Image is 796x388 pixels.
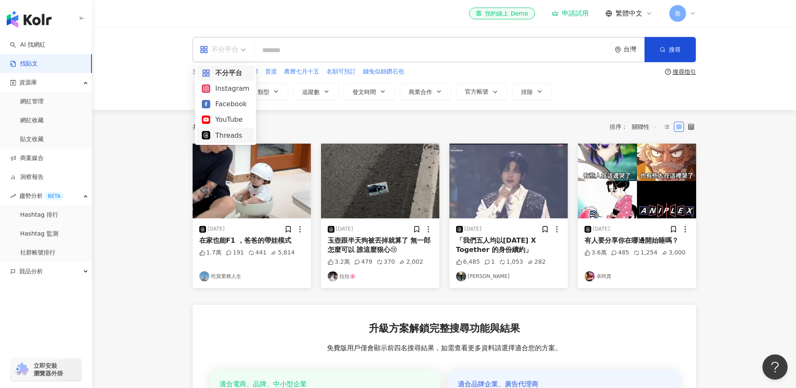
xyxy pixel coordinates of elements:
a: KOL Avatar[PERSON_NAME] [456,271,561,281]
div: 不分平台 [200,43,238,56]
a: 找貼文 [10,60,38,68]
a: chrome extension立即安裝 瀏覽器外掛 [11,358,81,381]
button: 內容形式 [193,83,244,100]
a: Hashtag 監測 [20,230,58,238]
img: KOL Avatar [585,271,595,281]
span: 普渡 [265,68,277,76]
img: post-image [578,144,696,218]
span: 商業合作 [409,89,432,95]
div: 1 [484,258,495,266]
span: 名額可預訂 [326,68,356,76]
button: 名額可預訂 [326,67,356,76]
span: 追蹤數 [302,89,320,95]
div: 282 [527,258,546,266]
div: Threads [202,130,249,141]
div: Instagram [202,83,249,94]
span: 錢兔似錦鑽石包 [363,68,404,76]
span: 關聯性 [632,120,657,134]
button: 農曆七月十五 [284,67,320,76]
span: 排除 [521,89,533,95]
span: question-circle [665,69,671,75]
span: 繁體中文 [616,9,642,18]
div: 191 [226,249,244,257]
button: 追蹤數 [293,83,339,100]
button: 類型 [249,83,288,100]
a: KOL Avatar吃貨業務人生 [199,271,304,281]
a: 社群帳號排行 [20,249,55,257]
img: post-image [321,144,439,218]
div: [DATE] [593,225,610,233]
div: [DATE] [336,225,353,233]
img: post-image [193,144,311,218]
div: Facebook [202,99,249,109]
div: 1,053 [499,258,523,266]
img: logo [7,11,52,28]
button: 錢兔似錦鑽石包 [363,67,405,76]
span: appstore [200,45,208,54]
button: 發文時間 [344,83,395,100]
span: 升級方案解鎖完整搜尋功能與結果 [369,322,520,336]
button: 排除 [512,83,552,100]
span: 官方帳號 [465,88,488,95]
div: 在家也能F1 ，爸爸的帶娃模式 [199,236,304,245]
img: KOL Avatar [328,271,338,281]
div: 6,485 [456,258,480,266]
div: 不分平台 [202,68,249,78]
span: 農曆七月十五 [284,68,319,76]
a: 申請試用 [552,9,589,18]
span: 類型 [258,89,269,95]
div: 台灣 [624,46,645,53]
img: chrome extension [13,363,30,376]
div: YouTube [202,114,249,125]
div: 3.6萬 [585,249,607,257]
div: 441 [248,249,267,257]
span: 趨勢分析 [19,186,64,205]
span: appstore [202,69,210,77]
div: 玉壺跟半天狗被丟掉就算了 無一郎怎麼可以 誰這麼狠心😢 [328,236,433,255]
span: 資源庫 [19,73,37,92]
span: environment [615,47,621,53]
button: 官方帳號 [456,83,507,100]
div: 485 [611,249,629,257]
a: 貼文收藏 [20,135,44,144]
div: 1,254 [634,249,658,257]
a: Hashtag 排行 [20,211,58,219]
div: 共 筆 [193,123,228,130]
span: 發文時間 [352,89,376,95]
div: BETA [44,192,64,200]
a: searchAI 找網紅 [10,41,45,49]
a: 網紅收藏 [20,116,44,125]
a: 預約線上 Demo [469,8,535,19]
div: 預約線上 Demo [476,9,528,18]
div: [DATE] [465,225,482,233]
iframe: Help Scout Beacon - Open [762,354,788,380]
span: 競品分析 [19,262,43,281]
div: 搜尋指引 [673,68,696,75]
button: 搜尋 [645,37,696,62]
div: 2,002 [399,258,423,266]
div: 排序： [610,120,662,134]
img: KOL Avatar [456,271,466,281]
a: 網紅管理 [20,97,44,106]
button: 普渡 [265,67,277,76]
img: post-image [449,144,568,218]
div: 有人要分享你在哪邊開始睡嗎？ [585,236,689,245]
a: KOL Avatar拉拉🌸 [328,271,433,281]
span: 立即安裝 瀏覽器外掛 [34,362,63,377]
div: 5,814 [271,249,295,257]
span: 您可能感興趣： [193,68,234,76]
div: 3.2萬 [328,258,350,266]
img: KOL Avatar [199,271,209,281]
div: 「我們五人均以[DATE] X Together 的身份續約」 [456,236,561,255]
div: [DATE] [208,225,225,233]
span: 搜尋 [669,46,681,53]
button: 商業合作 [400,83,451,100]
a: 商案媒合 [10,154,44,163]
a: 洞察報告 [10,173,44,181]
span: rise [10,193,16,199]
